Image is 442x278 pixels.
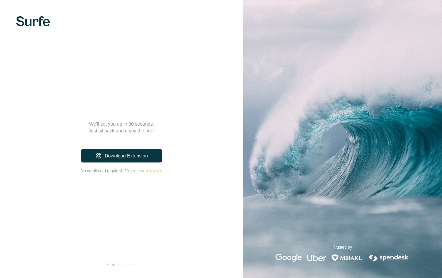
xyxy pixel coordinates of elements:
[54,127,189,134] p: Just sit back and enjoy the ride!
[81,168,144,174] span: No credit card required. 20k+ users
[333,244,352,250] p: Trusted by
[54,121,189,127] p: We'll set you up in 30 seconds.
[331,254,362,262] img: mirakl's logo
[276,254,302,262] img: google's logo
[368,254,410,262] img: spendesk's logo
[81,149,162,162] button: Download Extension
[16,16,50,26] img: Surfe's logo
[307,254,326,262] img: uber's logo
[54,104,189,115] h1: First, let's install Surfe:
